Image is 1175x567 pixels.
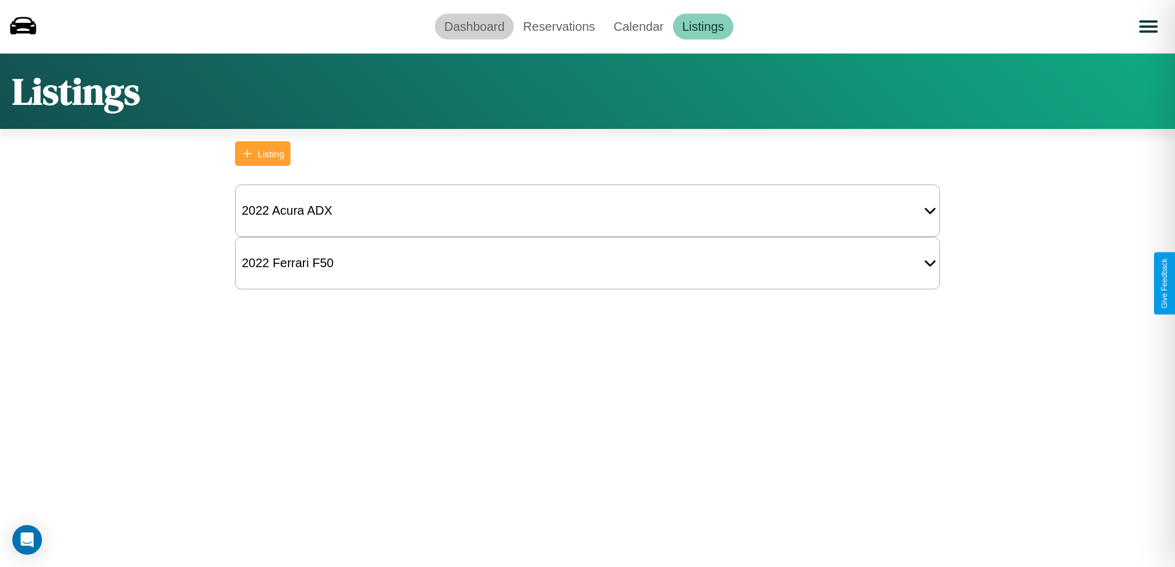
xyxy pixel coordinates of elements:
div: Give Feedback [1160,259,1169,308]
h1: Listings [12,66,140,117]
a: Reservations [514,14,604,39]
div: 2022 Acura ADX [236,197,339,224]
div: Open Intercom Messenger [12,525,42,555]
button: Open menu [1131,9,1166,44]
a: Calendar [604,14,673,39]
button: Listing [235,141,291,166]
a: Dashboard [435,14,514,39]
div: 2022 Ferrari F50 [236,250,340,276]
a: Listings [673,14,733,39]
div: Listing [258,149,284,159]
